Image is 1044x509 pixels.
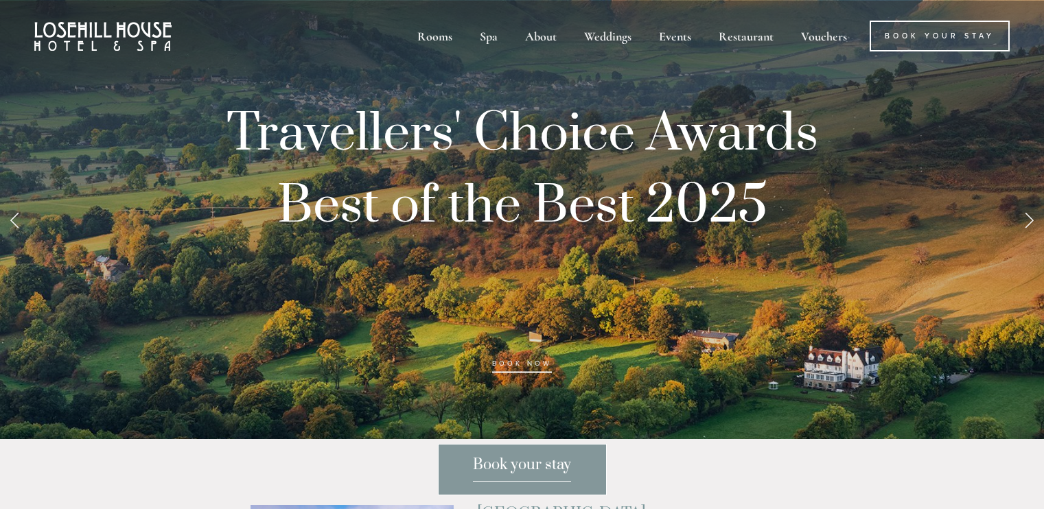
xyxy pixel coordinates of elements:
[789,21,859,51] a: Vouchers
[870,21,1010,51] a: Book Your Stay
[647,21,704,51] div: Events
[438,444,607,495] a: Book your stay
[473,455,571,482] span: Book your stay
[172,98,872,386] p: Travellers' Choice Awards Best of the Best 2025
[405,21,465,51] div: Rooms
[467,21,510,51] div: Spa
[706,21,786,51] div: Restaurant
[513,21,569,51] div: About
[572,21,644,51] div: Weddings
[492,359,551,373] a: BOOK NOW
[1014,199,1044,240] a: Next Slide
[34,22,172,51] img: Losehill House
